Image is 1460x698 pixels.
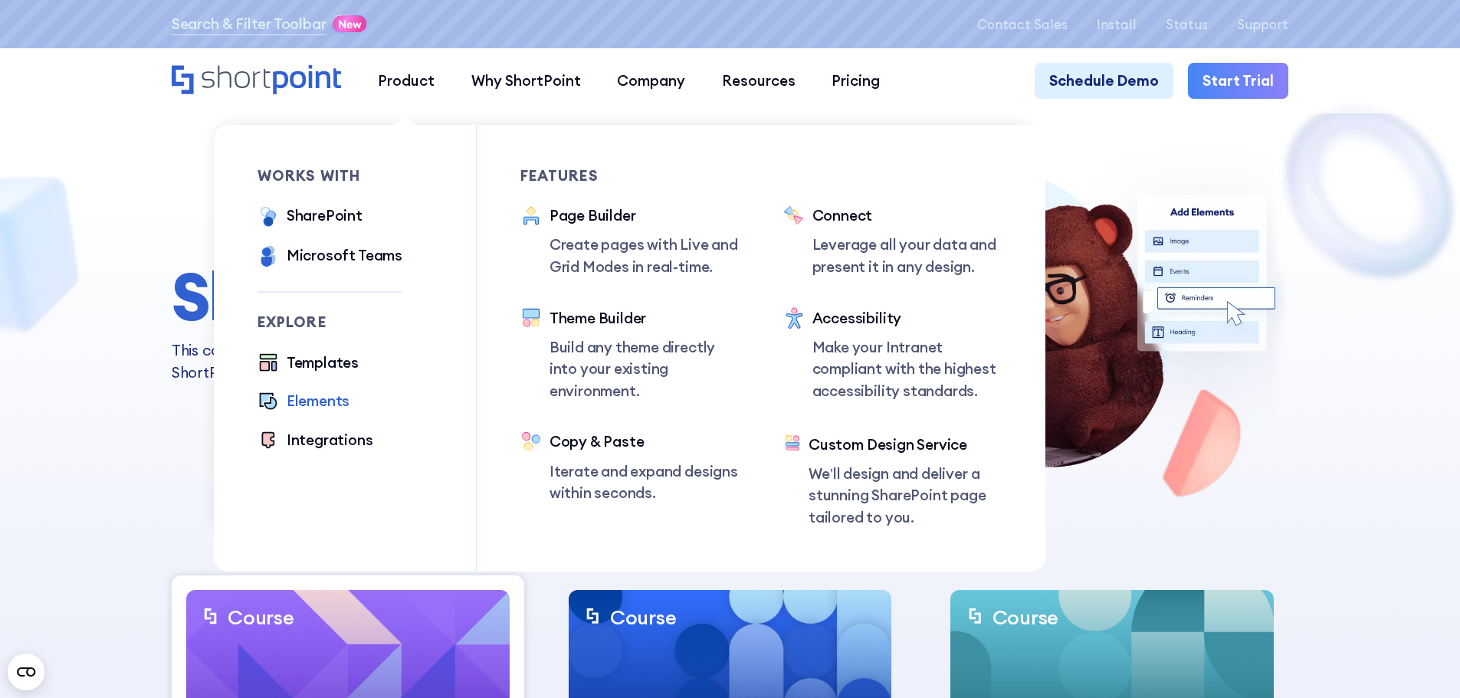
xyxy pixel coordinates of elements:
[977,17,1068,31] a: Contact Sales
[809,434,1002,456] div: Custom Design Service
[520,431,740,503] a: Copy & PasteIterate and expand designs within seconds.
[258,244,402,270] a: Microsoft Teams
[550,234,740,277] p: Create pages with Live and Grid Modes in real-time.
[1188,63,1288,100] a: Start Trial
[172,339,776,383] p: This course is made specifically for beginners who want to learn everything about ShortPoint in j...
[550,336,740,402] p: Build any theme directly into your existing environment.
[520,169,740,183] div: Features
[1237,17,1288,31] a: Support
[258,352,359,376] a: Templates
[1383,624,1460,698] iframe: Chat Widget
[359,63,453,100] a: Product
[258,390,350,415] a: Elements
[812,205,1002,227] div: Connect
[550,307,740,329] div: Theme Builder
[172,13,326,35] a: Search & Filter Toolbar
[812,234,1002,277] p: Leverage all your data and present it in any design.
[550,431,740,453] div: Copy & Paste
[287,352,359,374] div: Templates
[812,307,1002,329] div: Accessibility
[287,429,373,451] div: Integrations
[812,336,1002,402] p: Make your Intranet compliant with the highest accessibility standards.
[287,390,349,412] div: Elements
[258,315,403,329] div: Explore
[722,70,796,92] div: Resources
[453,63,599,100] a: Why ShortPoint
[783,307,1002,405] a: AccessibilityMake your Intranet compliant with the highest accessibility standards.
[228,605,294,630] div: Course
[172,261,776,333] h1: Academy
[550,460,740,504] p: Iterate and expand designs within seconds.
[704,63,814,100] a: Resources
[287,205,363,227] div: SharePoint
[8,654,44,690] button: Open CMP widget
[378,70,435,92] div: Product
[172,65,341,97] a: Home
[520,205,740,277] a: Page BuilderCreate pages with Live and Grid Modes in real-time.
[550,205,740,227] div: Page Builder
[783,205,1002,277] a: ConnectLeverage all your data and present it in any design.
[172,254,487,338] span: ShortPoint
[599,63,704,100] a: Company
[610,605,676,630] div: Course
[814,63,899,100] a: Pricing
[520,307,740,402] a: Theme BuilderBuild any theme directly into your existing environment.
[992,605,1058,630] div: Course
[258,429,373,454] a: Integrations
[1035,63,1173,100] a: Schedule Demo
[783,434,1002,529] a: Custom Design ServiceWe’ll design and deliver a stunning SharePoint page tailored to you.
[832,70,880,92] div: Pricing
[471,70,581,92] div: Why ShortPoint
[258,169,403,183] div: works with
[287,244,402,267] div: Microsoft Teams
[1166,17,1208,31] a: Status
[617,70,685,92] div: Company
[809,463,1002,529] p: We’ll design and deliver a stunning SharePoint page tailored to you.
[258,205,363,230] a: SharePoint
[1097,17,1137,31] a: Install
